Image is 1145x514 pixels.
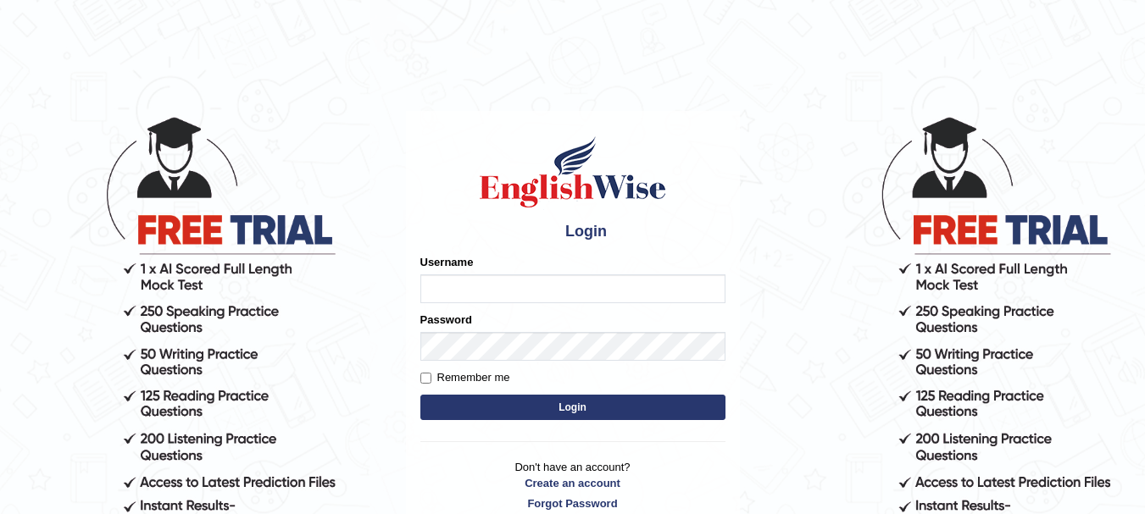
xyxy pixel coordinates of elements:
a: Create an account [420,475,725,491]
input: Remember me [420,373,431,384]
h4: Login [420,218,725,246]
p: Don't have an account? [420,459,725,511]
label: Password [420,312,472,328]
label: Remember me [420,369,510,386]
a: Forgot Password [420,495,725,511]
button: Login [420,395,725,420]
img: Logo of English Wise sign in for intelligent practice with AI [476,134,670,210]
label: Username [420,254,474,270]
